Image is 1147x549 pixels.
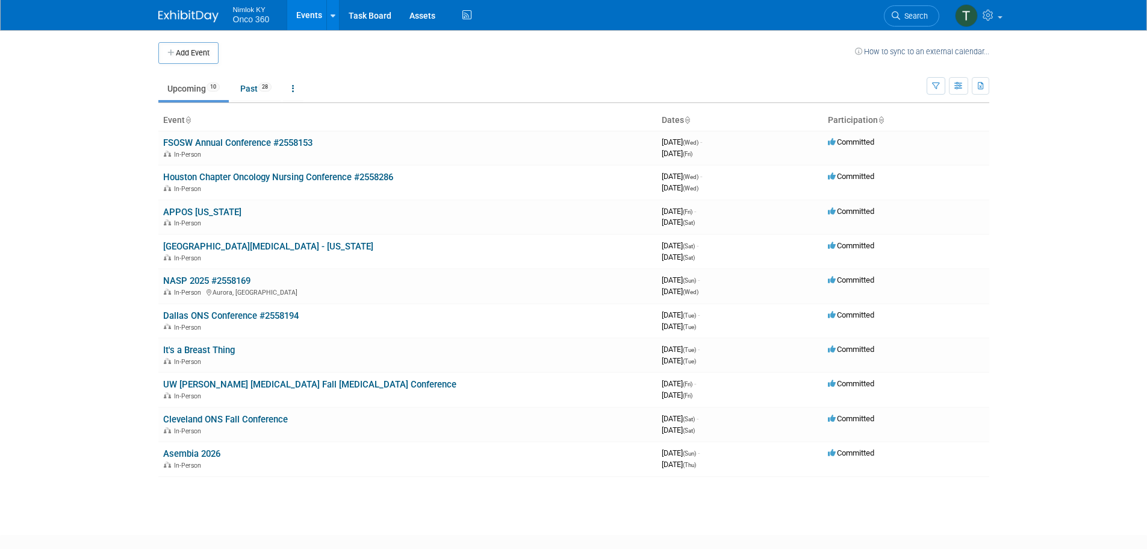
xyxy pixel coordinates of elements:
span: In-Person [174,462,205,469]
span: In-Person [174,185,205,193]
img: In-Person Event [164,254,171,260]
a: Sort by Start Date [684,115,690,125]
span: Nimlok KY [233,2,270,15]
span: [DATE] [662,172,702,181]
span: (Sun) [683,450,696,457]
span: Onco 360 [233,14,270,24]
span: [DATE] [662,448,700,457]
span: In-Person [174,392,205,400]
th: Dates [657,110,823,131]
span: Committed [828,448,874,457]
span: (Tue) [683,324,696,330]
img: In-Person Event [164,151,171,157]
span: (Tue) [683,312,696,319]
span: In-Person [174,289,205,296]
span: - [700,172,702,181]
span: In-Person [174,254,205,262]
a: Cleveland ONS Fall Conference [163,414,288,425]
span: [DATE] [662,460,696,469]
span: In-Person [174,427,205,435]
span: [DATE] [662,345,700,354]
span: (Sat) [683,219,695,226]
span: (Sun) [683,277,696,284]
img: In-Person Event [164,185,171,191]
span: (Thu) [683,462,696,468]
span: (Tue) [683,347,696,353]
span: - [698,310,700,319]
span: [DATE] [662,253,695,262]
span: - [697,241,698,250]
span: (Sat) [683,243,695,249]
span: 28 [258,83,272,92]
img: In-Person Event [164,462,171,468]
span: [DATE] [662,391,692,400]
a: NASP 2025 #2558169 [163,275,250,286]
span: (Sat) [683,416,695,422]
span: (Fri) [683,392,692,399]
span: [DATE] [662,218,695,227]
span: [DATE] [662,425,695,434]
img: ExhibitDay [158,10,219,22]
span: In-Person [174,358,205,366]
span: (Wed) [683,139,698,146]
span: [DATE] [662,379,696,388]
img: In-Person Event [164,427,171,433]
a: Past28 [231,77,281,100]
span: - [694,379,696,388]
span: [DATE] [662,183,698,192]
span: Committed [828,414,874,423]
span: [DATE] [662,287,698,296]
span: [DATE] [662,149,692,158]
img: In-Person Event [164,358,171,364]
span: Committed [828,345,874,354]
a: UW [PERSON_NAME] [MEDICAL_DATA] Fall [MEDICAL_DATA] Conference [163,379,456,390]
span: - [698,448,700,457]
a: It's a Breast Thing [163,345,235,356]
span: [DATE] [662,356,696,365]
span: [DATE] [662,241,698,250]
span: Committed [828,137,874,146]
span: Committed [828,172,874,181]
span: [DATE] [662,414,698,423]
span: Committed [828,310,874,319]
span: Committed [828,379,874,388]
span: (Fri) [683,381,692,387]
span: [DATE] [662,322,696,331]
a: Search [884,5,939,27]
a: [GEOGRAPHIC_DATA][MEDICAL_DATA] - [US_STATE] [163,241,373,252]
a: Sort by Participation Type [878,115,884,125]
span: (Fri) [683,209,692,215]
span: [DATE] [662,137,702,146]
img: In-Person Event [164,219,171,225]
img: In-Person Event [164,392,171,398]
span: (Sat) [683,427,695,434]
button: Add Event [158,42,219,64]
span: [DATE] [662,207,696,216]
th: Event [158,110,657,131]
div: Aurora, [GEOGRAPHIC_DATA] [163,287,652,296]
span: [DATE] [662,275,700,284]
a: Sort by Event Name [185,115,191,125]
a: Upcoming10 [158,77,229,100]
span: (Fri) [683,151,692,157]
img: In-Person Event [164,324,171,330]
span: - [700,137,702,146]
img: Tim Bugaile [955,4,978,27]
span: (Tue) [683,358,696,365]
span: - [698,275,700,284]
a: Dallas ONS Conference #2558194 [163,310,299,321]
img: In-Person Event [164,289,171,295]
span: In-Person [174,151,205,158]
a: APPOS [US_STATE] [163,207,241,218]
span: - [697,414,698,423]
span: Committed [828,207,874,216]
a: Houston Chapter Oncology Nursing Conference #2558286 [163,172,393,183]
span: - [694,207,696,216]
span: (Sat) [683,254,695,261]
span: In-Person [174,219,205,227]
span: [DATE] [662,310,700,319]
span: 10 [207,83,220,92]
span: (Wed) [683,174,698,180]
span: Search [900,11,928,20]
span: - [698,345,700,354]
